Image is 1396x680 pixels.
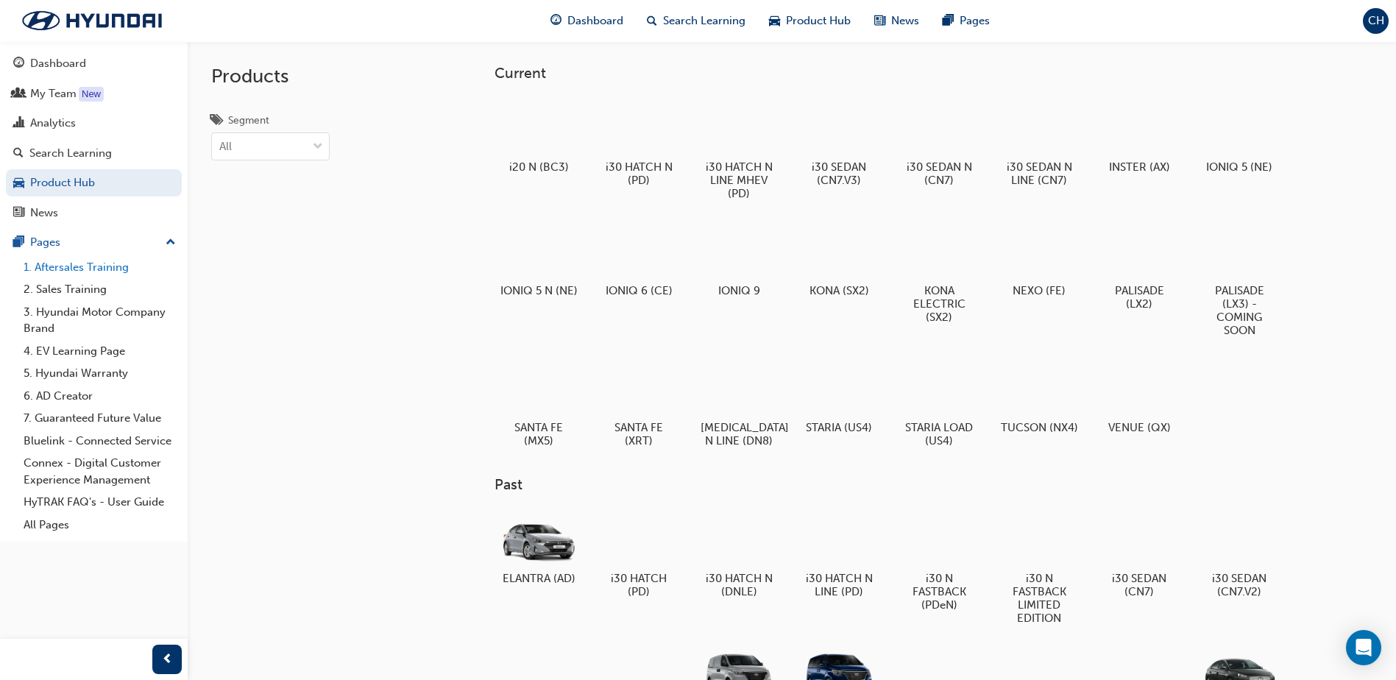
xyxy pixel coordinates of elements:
h5: SANTA FE (XRT) [600,421,678,447]
a: car-iconProduct Hub [757,6,862,36]
a: KONA (SX2) [795,217,883,302]
div: Dashboard [30,55,86,72]
span: CH [1368,13,1384,29]
a: IONIQ 5 N (NE) [495,217,583,302]
div: News [30,205,58,222]
a: i30 SEDAN (CN7) [1095,506,1183,604]
h5: i30 N FASTBACK (PDeN) [901,572,978,612]
a: Dashboard [6,50,182,77]
a: i30 N FASTBACK LIMITED EDITION [995,506,1083,631]
a: Product Hub [6,169,182,196]
a: PALISADE (LX2) [1095,217,1183,316]
a: i30 HATCH N (DNLE) [695,506,783,604]
a: pages-iconPages [931,6,1002,36]
a: i30 HATCH N LINE (PD) [795,506,883,604]
span: Search Learning [663,13,745,29]
span: search-icon [647,12,657,30]
h5: VENUE (QX) [1101,421,1178,434]
h5: IONIQ 9 [701,284,778,297]
h2: Products [211,65,330,88]
span: tags-icon [211,115,222,128]
button: DashboardMy TeamAnalyticsSearch LearningProduct HubNews [6,47,182,229]
h5: INSTER (AX) [1101,160,1178,174]
div: Segment [228,113,269,128]
a: VENUE (QX) [1095,354,1183,439]
a: i30 HATCH (PD) [595,506,683,604]
h5: i30 SEDAN (CN7.V3) [801,160,878,187]
div: Analytics [30,115,76,132]
span: pages-icon [13,236,24,249]
h5: IONIQ 5 (NE) [1201,160,1278,174]
a: news-iconNews [862,6,931,36]
span: guage-icon [13,57,24,71]
h5: i30 SEDAN N (CN7) [901,160,978,187]
h5: i30 SEDAN (CN7) [1101,572,1178,598]
a: search-iconSearch Learning [635,6,757,36]
div: My Team [30,85,77,102]
span: pages-icon [943,12,954,30]
h5: i30 N FASTBACK LIMITED EDITION [1001,572,1078,625]
h5: KONA ELECTRIC (SX2) [901,284,978,324]
h5: i30 SEDAN (CN7.V2) [1201,572,1278,598]
a: STARIA (US4) [795,354,883,439]
a: 6. AD Creator [18,385,182,408]
a: 4. EV Learning Page [18,340,182,363]
span: news-icon [874,12,885,30]
a: [MEDICAL_DATA] N LINE (DN8) [695,354,783,453]
a: SANTA FE (XRT) [595,354,683,453]
a: IONIQ 6 (CE) [595,217,683,302]
span: car-icon [769,12,780,30]
h5: i30 HATCH N (DNLE) [701,572,778,598]
span: search-icon [13,147,24,160]
a: TUCSON (NX4) [995,354,1083,439]
a: Search Learning [6,140,182,167]
h5: SANTA FE (MX5) [500,421,578,447]
a: SANTA FE (MX5) [495,354,583,453]
h5: KONA (SX2) [801,284,878,297]
div: Pages [30,234,60,251]
a: INSTER (AX) [1095,93,1183,179]
a: News [6,199,182,227]
h5: [MEDICAL_DATA] N LINE (DN8) [701,421,778,447]
h5: PALISADE (LX2) [1101,284,1178,311]
a: 5. Hyundai Warranty [18,362,182,385]
span: Product Hub [786,13,851,29]
h5: i30 SEDAN N LINE (CN7) [1001,160,1078,187]
a: My Team [6,80,182,107]
a: 3. Hyundai Motor Company Brand [18,301,182,340]
button: Pages [6,229,182,256]
a: i30 N FASTBACK (PDeN) [895,506,983,617]
div: Tooltip anchor [79,87,104,102]
h5: i30 HATCH N (PD) [600,160,678,187]
a: IONIQ 9 [695,217,783,302]
h5: IONIQ 6 (CE) [600,284,678,297]
a: STARIA LOAD (US4) [895,354,983,453]
h5: i20 N (BC3) [500,160,578,174]
a: Connex - Digital Customer Experience Management [18,452,182,491]
a: i30 SEDAN (CN7.V2) [1195,506,1283,604]
h5: PALISADE (LX3) - COMING SOON [1201,284,1278,337]
a: KONA ELECTRIC (SX2) [895,217,983,329]
h5: STARIA LOAD (US4) [901,421,978,447]
span: News [891,13,919,29]
img: Trak [7,5,177,36]
h3: Past [495,476,1331,493]
span: people-icon [13,88,24,101]
a: PALISADE (LX3) - COMING SOON [1195,217,1283,342]
a: ELANTRA (AD) [495,506,583,591]
a: i30 SEDAN N LINE (CN7) [995,93,1083,192]
a: i30 SEDAN N (CN7) [895,93,983,192]
span: prev-icon [162,651,173,669]
span: Pages [960,13,990,29]
span: car-icon [13,177,24,190]
h5: i30 HATCH N LINE MHEV (PD) [701,160,778,200]
a: Analytics [6,110,182,137]
a: i30 HATCH N LINE MHEV (PD) [695,93,783,205]
a: HyTRAK FAQ's - User Guide [18,491,182,514]
span: chart-icon [13,117,24,130]
h5: STARIA (US4) [801,421,878,434]
span: down-icon [313,138,323,157]
a: NEXO (FE) [995,217,1083,302]
a: i20 N (BC3) [495,93,583,179]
